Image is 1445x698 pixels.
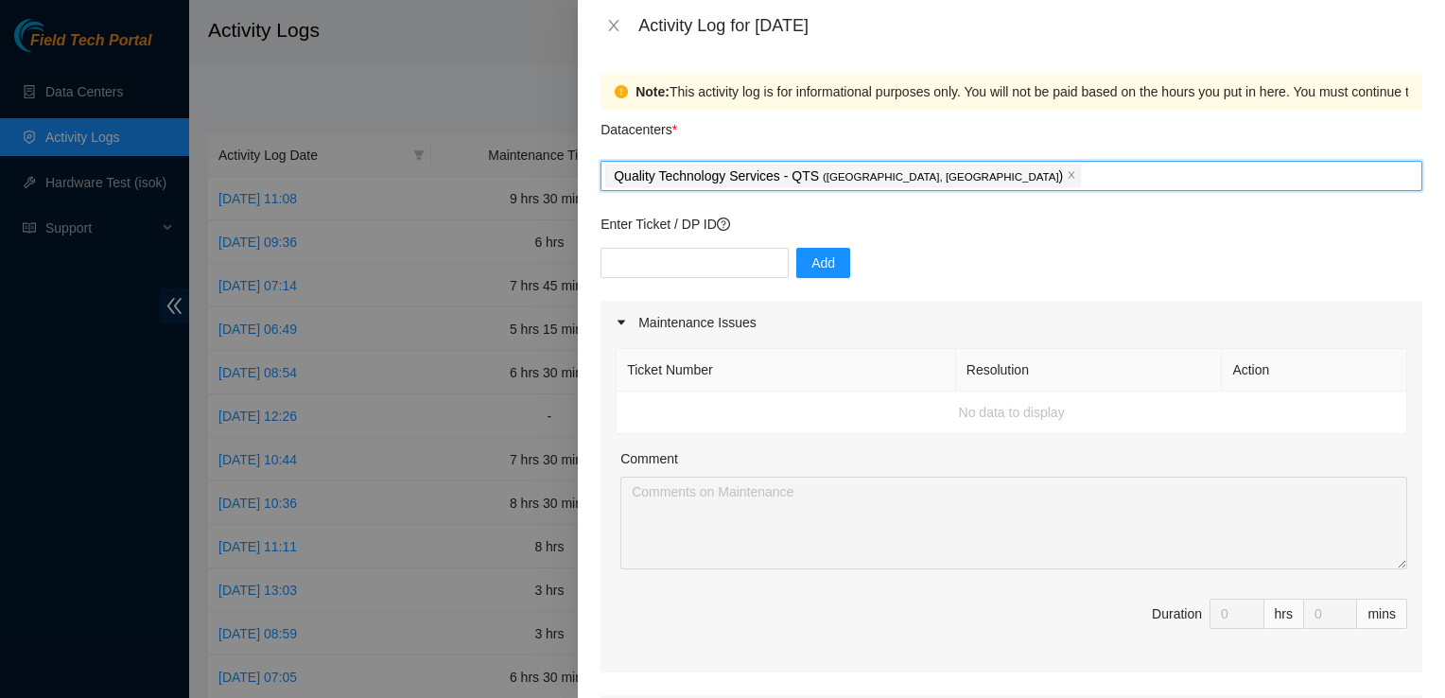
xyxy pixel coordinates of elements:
th: Resolution [956,349,1223,392]
textarea: Comment [620,477,1407,569]
button: Add [796,248,850,278]
strong: Note: [635,81,670,102]
div: Activity Log for [DATE] [638,15,1422,36]
label: Comment [620,448,678,469]
th: Action [1222,349,1407,392]
p: Quality Technology Services - QTS ) [614,166,1063,187]
span: exclamation-circle [615,85,628,98]
button: Close [601,17,627,35]
td: No data to display [617,392,1407,434]
span: close [1067,170,1076,182]
div: mins [1357,599,1407,629]
span: Add [811,253,835,273]
span: ( [GEOGRAPHIC_DATA], [GEOGRAPHIC_DATA] [823,171,1059,183]
div: hrs [1264,599,1304,629]
span: caret-right [616,317,627,328]
div: Duration [1152,603,1202,624]
th: Ticket Number [617,349,956,392]
div: Maintenance Issues [601,301,1422,344]
p: Datacenters [601,110,677,140]
span: close [606,18,621,33]
p: Enter Ticket / DP ID [601,214,1422,235]
span: question-circle [717,218,730,231]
